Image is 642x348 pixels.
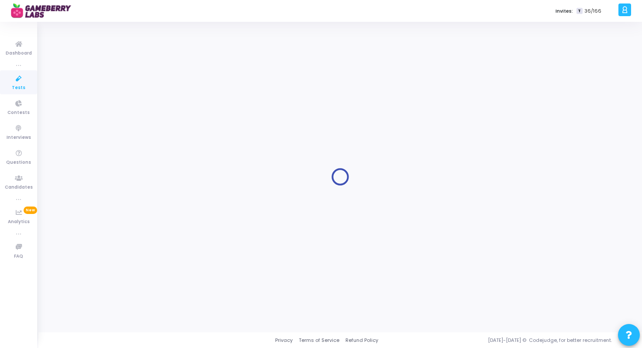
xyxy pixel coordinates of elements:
[14,253,23,260] span: FAQ
[576,8,582,14] span: T
[584,7,601,15] span: 36/166
[7,134,31,141] span: Interviews
[6,159,31,166] span: Questions
[275,337,293,344] a: Privacy
[378,337,631,344] div: [DATE]-[DATE] © Codejudge, for better recruitment.
[299,337,339,344] a: Terms of Service
[345,337,378,344] a: Refund Policy
[12,84,25,92] span: Tests
[556,7,573,15] label: Invites:
[11,2,76,20] img: logo
[5,184,33,191] span: Candidates
[7,109,30,117] span: Contests
[6,50,32,57] span: Dashboard
[24,207,37,214] span: New
[8,218,30,226] span: Analytics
